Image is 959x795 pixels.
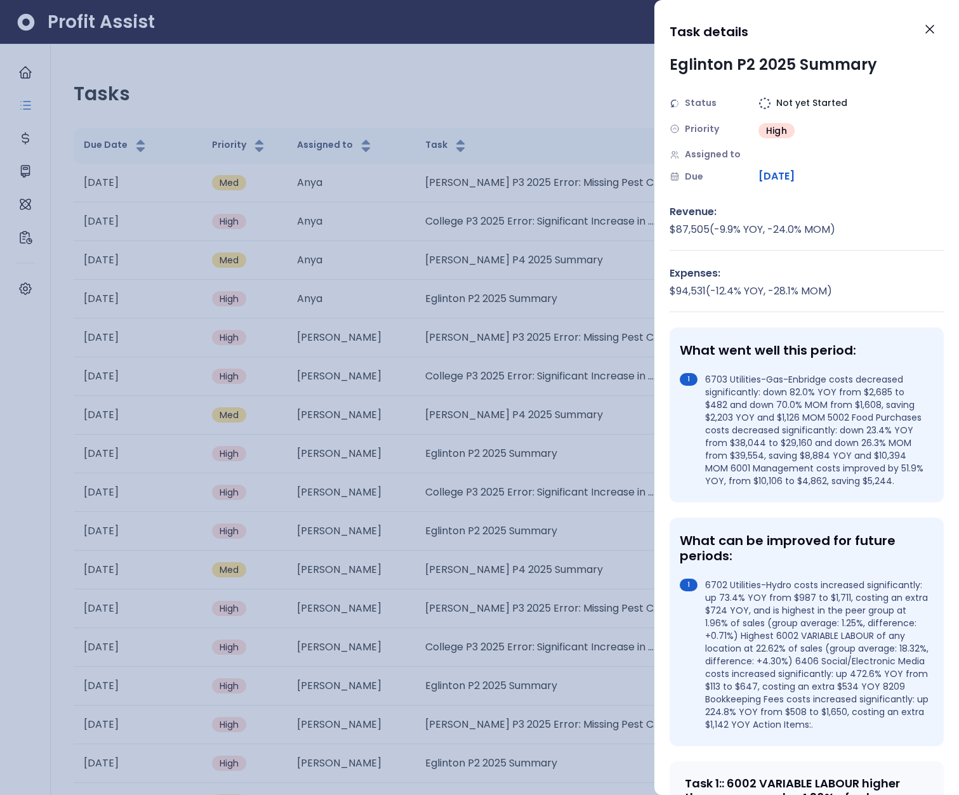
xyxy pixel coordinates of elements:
[670,204,944,220] div: Revenue:
[680,579,929,731] li: 6702 Utilities-Hydro costs increased significantly: up 73.4% YOY from $987 to $1,711, costing an ...
[758,169,795,184] span: [DATE]
[685,96,717,110] span: Status
[670,284,944,299] div: $ 94,531 ( -12.4 % YOY, -28.1 % MOM)
[776,96,847,110] span: Not yet Started
[680,373,929,487] li: 6703 Utilities-Gas-Enbridge costs decreased significantly: down 82.0% YOY from $2,685 to $482 and...
[680,533,929,563] div: What can be improved for future periods:
[670,222,944,237] div: $ 87,505 ( -9.9 % YOY, -24.0 % MOM)
[685,148,741,161] span: Assigned to
[758,97,771,110] img: Not yet Started
[680,343,929,358] div: What went well this period:
[685,170,703,183] span: Due
[766,124,787,137] span: High
[670,53,877,76] div: Eglinton P2 2025 Summary
[670,266,944,281] div: Expenses:
[670,98,680,108] img: Status
[916,15,944,43] button: Close
[670,20,748,43] h1: Task details
[685,122,719,136] span: Priority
